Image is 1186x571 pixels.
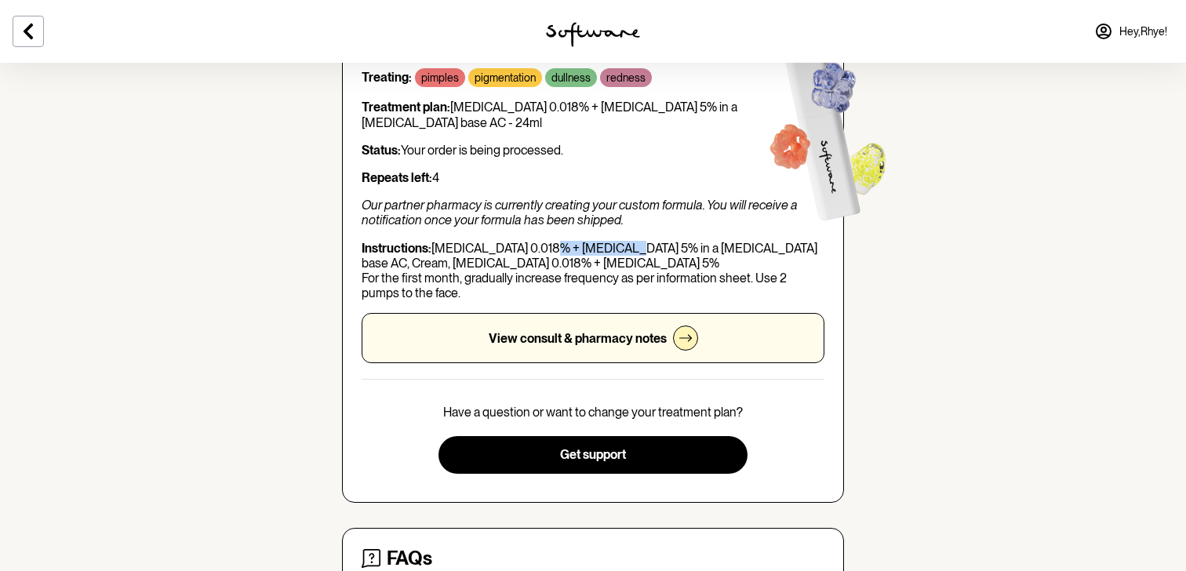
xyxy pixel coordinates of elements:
strong: Repeats left: [362,170,432,185]
span: Get support [560,447,626,462]
p: View consult & pharmacy notes [489,331,667,346]
a: Hey,Rhye! [1085,13,1177,50]
strong: Status: [362,143,401,158]
p: Our partner pharmacy is currently creating your custom formula. You will receive a notification o... [362,198,824,227]
strong: Treating: [362,70,412,85]
strong: Instructions: [362,241,431,256]
p: redness [606,71,646,85]
img: Software treatment bottle [737,16,913,241]
strong: Treatment plan: [362,100,450,115]
p: 4 [362,170,824,185]
p: dullness [551,71,591,85]
p: [MEDICAL_DATA] 0.018% + [MEDICAL_DATA] 5% in a [MEDICAL_DATA] base AC, Cream, [MEDICAL_DATA] 0.01... [362,241,824,301]
img: software logo [546,22,640,47]
p: pigmentation [475,71,536,85]
span: Hey, Rhye ! [1119,25,1167,38]
p: Have a question or want to change your treatment plan? [443,405,743,420]
p: [MEDICAL_DATA] 0.018% + [MEDICAL_DATA] 5% in a [MEDICAL_DATA] base AC - 24ml [362,100,824,129]
h4: FAQs [387,547,432,570]
p: Your order is being processed. [362,143,824,158]
button: Get support [438,436,747,474]
p: pimples [421,71,459,85]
